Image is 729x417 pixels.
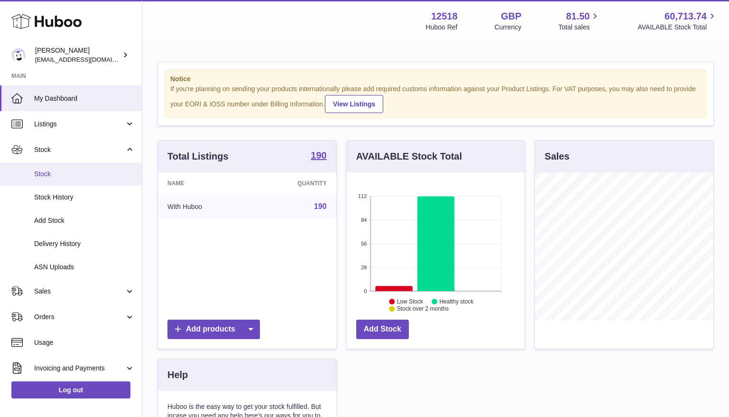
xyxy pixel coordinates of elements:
text: Healthy stock [439,298,474,305]
div: [PERSON_NAME] [35,46,120,64]
span: Stock [34,145,125,154]
span: Stock History [34,193,135,202]
img: caitlin@fancylamp.co [11,48,26,62]
th: Name [158,172,252,194]
span: Sales [34,287,125,296]
a: Add products [167,320,260,339]
h3: Help [167,369,188,381]
div: Huboo Ref [426,23,458,32]
text: Low Stock [397,298,424,305]
span: [EMAIL_ADDRESS][DOMAIN_NAME] [35,56,139,63]
strong: 190 [311,151,326,160]
div: If you're planning on sending your products internationally please add required customs informati... [170,85,701,113]
a: View Listings [325,95,383,113]
span: Usage [34,338,135,347]
text: 28 [361,265,367,270]
span: Stock [34,170,135,179]
a: 190 [311,151,326,162]
text: 84 [361,217,367,223]
h3: AVAILABLE Stock Total [356,150,462,163]
span: AVAILABLE Stock Total [637,23,718,32]
strong: Notice [170,75,701,84]
span: Add Stock [34,216,135,225]
td: With Huboo [158,194,252,219]
h3: Total Listings [167,150,229,163]
a: 60,713.74 AVAILABLE Stock Total [637,10,718,32]
span: Listings [34,120,125,129]
text: 0 [364,288,367,294]
strong: GBP [501,10,521,23]
text: 56 [361,241,367,246]
span: Invoicing and Payments [34,364,125,373]
a: Log out [11,381,130,398]
a: 190 [314,202,327,210]
a: Add Stock [356,320,409,339]
span: Delivery History [34,239,135,248]
th: Quantity [252,172,336,194]
div: Currency [495,23,522,32]
span: Orders [34,313,125,322]
span: 60,713.74 [664,10,707,23]
strong: 12518 [431,10,458,23]
span: ASN Uploads [34,263,135,272]
text: 112 [358,193,367,199]
span: My Dashboard [34,94,135,103]
span: 81.50 [566,10,590,23]
h3: Sales [544,150,569,163]
a: 81.50 Total sales [558,10,600,32]
span: Total sales [558,23,600,32]
text: Stock over 2 months [397,306,449,313]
